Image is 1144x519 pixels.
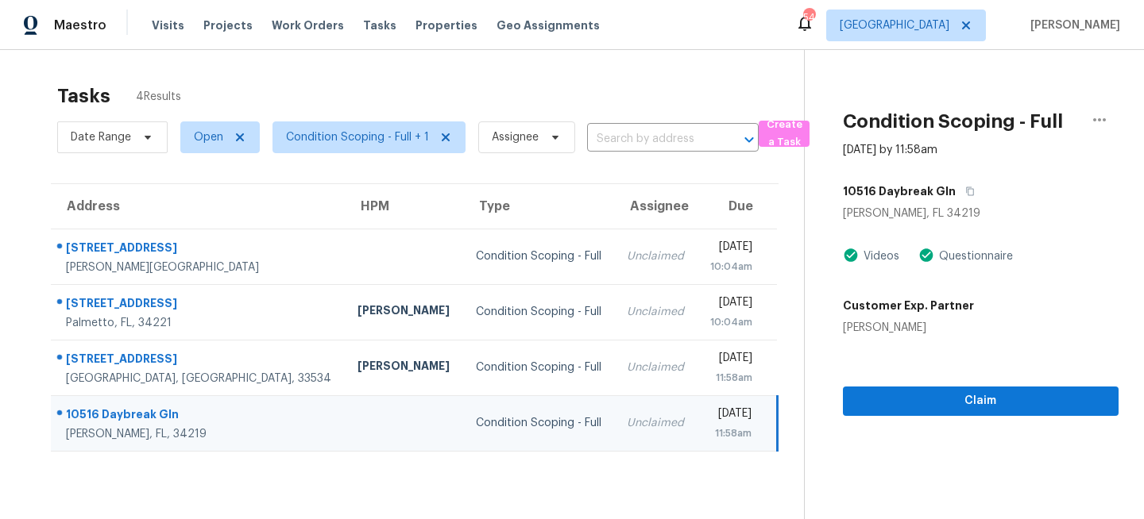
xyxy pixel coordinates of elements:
[66,426,332,442] div: [PERSON_NAME], FL, 34219
[476,304,602,320] div: Condition Scoping - Full
[698,184,777,229] th: Due
[492,129,539,145] span: Assignee
[363,20,396,31] span: Tasks
[614,184,697,229] th: Assignee
[71,129,131,145] span: Date Range
[357,358,450,378] div: [PERSON_NAME]
[759,121,810,147] button: Create a Task
[194,129,223,145] span: Open
[415,17,477,33] span: Properties
[357,302,450,322] div: [PERSON_NAME]
[66,259,332,275] div: [PERSON_NAME][GEOGRAPHIC_DATA]
[66,295,332,315] div: [STREET_ADDRESS]
[476,415,602,431] div: Condition Scoping - Full
[843,206,1119,221] div: [PERSON_NAME], FL 34219
[710,350,752,370] div: [DATE]
[956,177,977,206] button: Copy Address
[710,406,752,425] div: [DATE]
[497,17,600,33] span: Geo Assignments
[856,391,1106,411] span: Claim
[843,247,859,263] img: Artifact Present Icon
[710,370,752,386] div: 11:58am
[66,315,332,331] div: Palmetto, FL, 34221
[710,425,752,441] div: 11:58am
[286,129,429,145] span: Condition Scoping - Full + 1
[345,184,463,229] th: HPM
[1024,17,1120,33] span: [PERSON_NAME]
[203,17,253,33] span: Projects
[627,304,684,320] div: Unclaimed
[66,240,332,259] div: [STREET_ADDRESS]
[738,129,760,151] button: Open
[710,239,752,259] div: [DATE]
[136,89,181,105] span: 4 Results
[918,247,934,263] img: Artifact Present Icon
[843,142,937,158] div: [DATE] by 11:58am
[587,127,714,152] input: Search by address
[843,183,956,199] h5: 10516 Daybreak Gln
[272,17,344,33] span: Work Orders
[66,406,332,426] div: 10516 Daybreak Gln
[843,113,1063,129] h2: Condition Scoping - Full
[152,17,184,33] span: Visits
[463,184,615,229] th: Type
[710,314,752,330] div: 10:04am
[859,248,899,264] div: Videos
[840,17,949,33] span: [GEOGRAPHIC_DATA]
[51,184,345,229] th: Address
[66,351,332,371] div: [STREET_ADDRESS]
[843,386,1119,416] button: Claim
[54,17,106,33] span: Maestro
[710,259,752,275] div: 10:04am
[627,359,684,375] div: Unclaimed
[627,415,684,431] div: Unclaimed
[476,248,602,264] div: Condition Scoping - Full
[934,248,1013,264] div: Questionnaire
[803,10,814,25] div: 54
[66,371,332,386] div: [GEOGRAPHIC_DATA], [GEOGRAPHIC_DATA], 33534
[476,359,602,375] div: Condition Scoping - Full
[843,298,974,313] h5: Customer Exp. Partner
[767,116,802,152] span: Create a Task
[710,294,752,314] div: [DATE]
[627,248,684,264] div: Unclaimed
[843,320,974,336] div: [PERSON_NAME]
[57,88,110,104] h2: Tasks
